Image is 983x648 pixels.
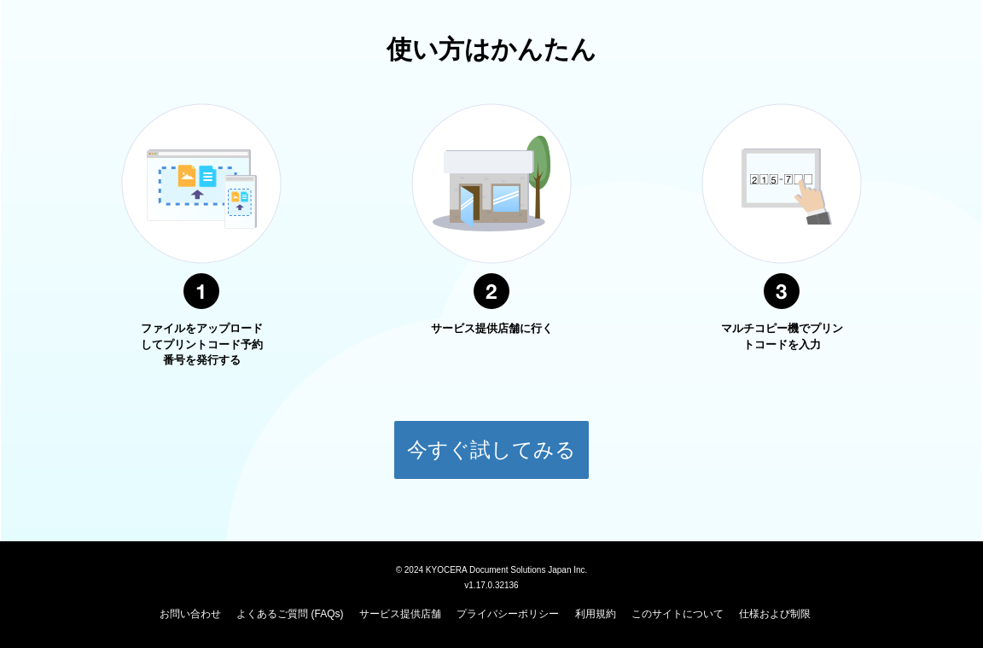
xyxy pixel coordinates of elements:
span: © 2024 KYOCERA Document Solutions Japan Inc. [396,563,588,575]
a: プライバシーポリシー [457,608,559,620]
p: サービス提供店舗に行く [428,321,555,337]
a: お問い合わせ [160,608,221,620]
a: サービス提供店舗 [359,608,441,620]
a: 仕様および制限 [739,608,811,620]
p: ファイルをアップロードしてプリントコード予約番号を発行する [137,321,265,369]
a: このサイトについて [631,608,724,620]
button: 今すぐ試してみる [393,420,590,480]
p: マルチコピー機でプリントコードを入力 [718,321,846,353]
a: 利用規約 [575,608,616,620]
a: よくあるご質問 (FAQs) [236,608,343,620]
span: v1.17.0.32136 [464,580,518,590]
